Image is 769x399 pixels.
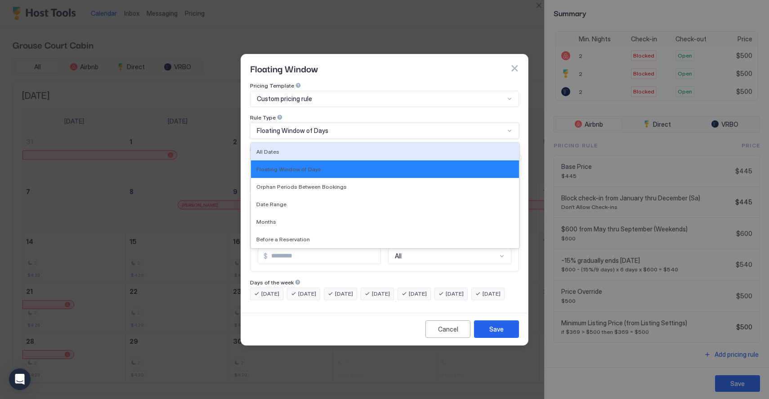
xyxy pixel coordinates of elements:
[250,82,294,89] span: Pricing Template
[474,320,519,338] button: Save
[372,290,390,298] span: [DATE]
[250,279,294,286] span: Days of the week
[335,290,353,298] span: [DATE]
[256,201,286,208] span: Date Range
[425,320,470,338] button: Cancel
[268,248,380,264] input: Input Field
[250,146,294,153] span: Floating Window
[256,236,310,243] span: Before a Reservation
[298,290,316,298] span: [DATE]
[261,290,279,298] span: [DATE]
[256,148,279,155] span: All Dates
[257,95,312,103] span: Custom pricing rule
[250,62,318,75] span: Floating Window
[264,252,268,260] span: $
[256,166,321,173] span: Floating Window of Days
[438,324,458,334] div: Cancel
[257,127,328,135] span: Floating Window of Days
[489,324,504,334] div: Save
[409,290,427,298] span: [DATE]
[446,290,464,298] span: [DATE]
[9,368,31,390] div: Open Intercom Messenger
[256,218,276,225] span: Months
[483,290,501,298] span: [DATE]
[250,168,276,175] span: Starting in
[256,183,347,190] span: Orphan Periods Between Bookings
[395,252,402,260] span: All
[250,114,276,121] span: Rule Type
